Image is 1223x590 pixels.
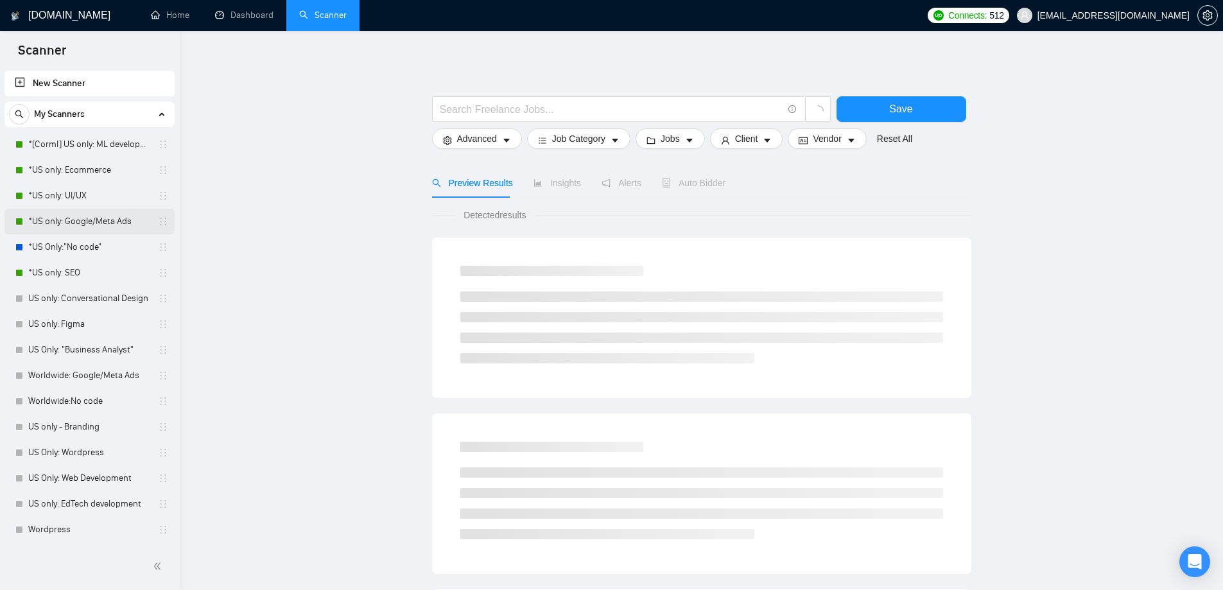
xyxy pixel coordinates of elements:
span: caret-down [847,135,856,145]
button: userClientcaret-down [710,128,783,149]
a: *[Corml] US only: ML development [28,132,150,157]
button: settingAdvancedcaret-down [432,128,522,149]
span: folder [646,135,655,145]
span: Scanner [8,41,76,68]
span: holder [158,191,168,201]
span: info-circle [788,105,797,114]
span: caret-down [502,135,511,145]
img: upwork-logo.png [933,10,944,21]
span: notification [602,178,611,187]
span: holder [158,165,168,175]
span: caret-down [685,135,694,145]
span: Auto Bidder [662,178,725,188]
span: bars [538,135,547,145]
span: My Scanners [34,101,85,127]
span: user [721,135,730,145]
li: New Scanner [4,71,175,96]
span: holder [158,447,168,458]
a: Reset All [877,132,912,146]
a: homeHome [151,10,189,21]
a: dashboardDashboard [215,10,273,21]
span: Advanced [457,132,497,146]
a: setting [1197,10,1218,21]
span: Vendor [813,132,841,146]
a: New Scanner [15,71,164,96]
span: holder [158,370,168,381]
a: US only: Conversational Design [28,286,150,311]
a: *US only: Google/Meta Ads [28,209,150,234]
span: loading [812,105,824,117]
span: setting [1198,10,1217,21]
a: US Only: "Business Analyst" [28,337,150,363]
span: 512 [989,8,1003,22]
span: robot [662,178,671,187]
button: search [9,104,30,125]
span: setting [443,135,452,145]
span: Save [889,101,912,117]
img: logo [11,6,20,26]
button: idcardVendorcaret-down [788,128,866,149]
div: Open Intercom Messenger [1179,546,1210,577]
a: Worldwide: Google/Meta Ads [28,363,150,388]
button: barsJob Categorycaret-down [527,128,630,149]
a: US Only: Wordpress [28,440,150,465]
a: Ed Tech [28,542,150,568]
a: *US only: SEO [28,260,150,286]
span: holder [158,422,168,432]
span: Alerts [602,178,641,188]
a: *US Only:"No code" [28,234,150,260]
a: US only: EdTech development [28,491,150,517]
span: Detected results [455,208,535,222]
span: Job Category [552,132,605,146]
button: Save [837,96,966,122]
span: holder [158,499,168,509]
span: holder [158,473,168,483]
a: Wordpress [28,517,150,542]
a: Worldwide:No code [28,388,150,414]
button: folderJobscaret-down [636,128,705,149]
a: US only: Figma [28,311,150,337]
span: Preview Results [432,178,513,188]
span: holder [158,216,168,227]
a: *US only: UI/UX [28,183,150,209]
span: Connects: [948,8,987,22]
span: search [10,110,29,119]
span: holder [158,525,168,535]
span: Jobs [661,132,680,146]
span: holder [158,139,168,150]
span: idcard [799,135,808,145]
input: Search Freelance Jobs... [440,101,783,117]
a: searchScanner [299,10,347,21]
span: holder [158,396,168,406]
span: area-chart [533,178,542,187]
span: holder [158,293,168,304]
a: *US only: Ecommerce [28,157,150,183]
span: search [432,178,441,187]
a: US only - Branding [28,414,150,440]
a: US Only: Web Development [28,465,150,491]
span: user [1020,11,1029,20]
span: double-left [153,560,166,573]
span: holder [158,345,168,355]
span: holder [158,268,168,278]
span: Insights [533,178,581,188]
span: holder [158,319,168,329]
span: holder [158,242,168,252]
span: caret-down [763,135,772,145]
span: Client [735,132,758,146]
span: caret-down [611,135,620,145]
button: setting [1197,5,1218,26]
